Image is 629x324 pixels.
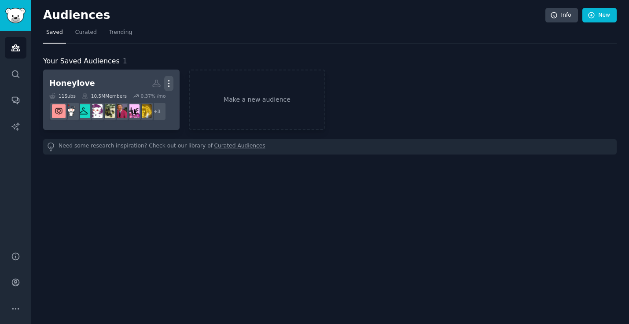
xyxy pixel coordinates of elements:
div: 11 Sub s [49,93,76,99]
a: Curated Audiences [214,142,265,151]
h2: Audiences [43,8,545,22]
a: Info [545,8,578,23]
a: Trending [106,26,135,44]
img: MakeupLounge [114,104,127,118]
div: 0.37 % /mo [140,93,166,99]
div: 10.5M Members [82,93,127,99]
img: weddingplanning [64,104,78,118]
img: GummySearch logo [5,8,26,23]
div: Need some research inspiration? Check out our library of [43,139,617,155]
img: PlusSizeFashion [77,104,90,118]
div: Honeylove [49,78,95,89]
span: Curated [75,29,97,37]
img: weddingdress [52,104,66,118]
span: 1 [123,57,127,65]
span: Your Saved Audiences [43,56,120,67]
span: Trending [109,29,132,37]
a: Curated [72,26,100,44]
a: Make a new audience [189,70,325,130]
a: Saved [43,26,66,44]
a: Honeylove11Subs10.5MMembers0.37% /mo+3FriendsofthePodmakeupexchangeMakeupLoungeOliveMUAMakeupAddi... [43,70,180,130]
img: FriendsofthePod [138,104,152,118]
img: makeupexchange [126,104,140,118]
img: OliveMUA [101,104,115,118]
img: MakeupAddiction [89,104,103,118]
a: New [582,8,617,23]
span: Saved [46,29,63,37]
div: + 3 [148,102,166,121]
